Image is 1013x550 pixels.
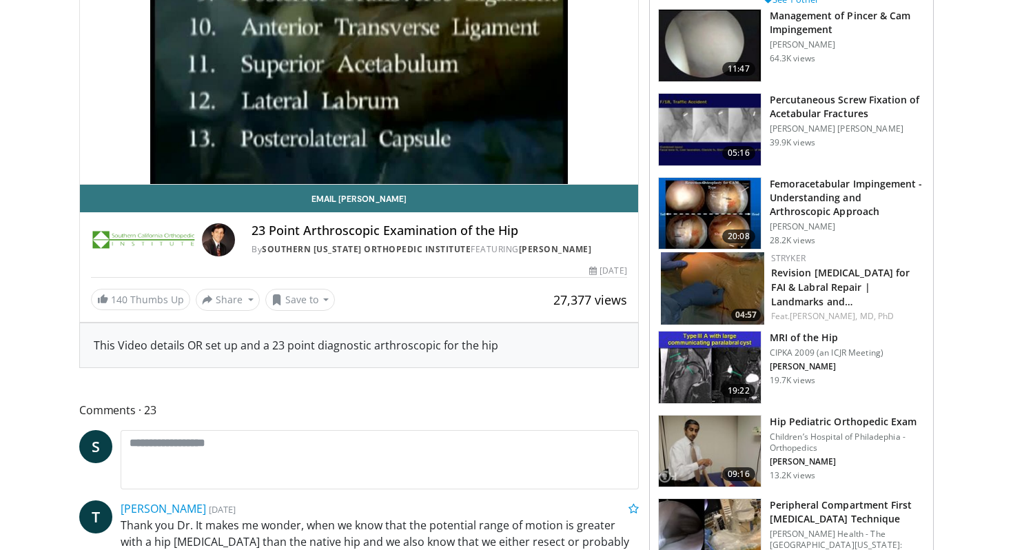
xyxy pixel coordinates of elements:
span: Comments 23 [79,401,639,419]
h3: Percutaneous Screw Fixation of Acetabular Fractures [770,93,925,121]
span: 19:22 [722,384,755,398]
span: 27,377 views [553,292,627,308]
span: 11:47 [722,62,755,76]
a: S [79,430,112,463]
a: 04:57 [661,252,764,325]
p: [PERSON_NAME] [770,221,925,232]
h3: MRI of the Hip [770,331,883,345]
p: [PERSON_NAME] [770,361,883,372]
h3: Management of Pincer & Cam Impingement [770,9,925,37]
span: 20:08 [722,230,755,243]
img: rQqFhpGihXXoLKSn5hMDoxOjBrOw-uIx_3.150x105_q85_crop-smart_upscale.jpg [661,252,764,325]
img: 23a9ecbe-18c9-4356-a5e7-94af2a7f2528.150x105_q85_crop-smart_upscale.jpg [659,416,761,487]
span: 05:16 [722,146,755,160]
a: 20:08 Femoracetabular Impingement - Understanding and Arthroscopic Approach [PERSON_NAME] 28.2K v... [658,177,925,250]
div: By FEATURING [252,243,626,256]
img: Avatar [202,223,235,256]
div: Feat. [771,310,922,323]
p: 64.3K views [770,53,815,64]
h3: Hip Pediatric Orthopedic Exam [770,415,925,429]
small: [DATE] [209,503,236,516]
a: 11:47 Management of Pincer & Cam Impingement [PERSON_NAME] 64.3K views [658,9,925,82]
h3: Femoracetabular Impingement - Understanding and Arthroscopic Approach [770,177,925,218]
a: T [79,500,112,533]
a: Email [PERSON_NAME] [80,185,638,212]
button: Share [196,289,260,311]
a: 09:16 Hip Pediatric Orthopedic Exam Children’s Hospital of Philadephia - Orthopedics [PERSON_NAME... [658,415,925,488]
div: [DATE] [589,265,626,277]
h4: 23 Point Arthroscopic Examination of the Hip [252,223,626,238]
a: 140 Thumbs Up [91,289,190,310]
p: 28.2K views [770,235,815,246]
p: 39.9K views [770,137,815,148]
a: 19:22 MRI of the Hip CIPKA 2009 (an ICJR Meeting) [PERSON_NAME] 19.7K views [658,331,925,404]
p: CIPKA 2009 (an ICJR Meeting) [770,347,883,358]
p: [PERSON_NAME] [770,39,925,50]
span: 09:16 [722,467,755,481]
a: Stryker [771,252,806,264]
img: 38483_0000_3.png.150x105_q85_crop-smart_upscale.jpg [659,10,761,81]
a: [PERSON_NAME] [121,501,206,516]
a: Southern [US_STATE] Orthopedic Institute [262,243,471,255]
p: 19.7K views [770,375,815,386]
p: Children’s Hospital of Philadephia - Orthopedics [770,431,925,454]
span: 140 [111,293,127,306]
button: Save to [265,289,336,311]
img: Southern California Orthopedic Institute [91,223,196,256]
a: 05:16 Percutaneous Screw Fixation of Acetabular Fractures [PERSON_NAME] [PERSON_NAME] 39.9K views [658,93,925,166]
p: 13.2K views [770,470,815,481]
a: [PERSON_NAME] [519,243,592,255]
img: 134112_0000_1.png.150x105_q85_crop-smart_upscale.jpg [659,94,761,165]
p: [PERSON_NAME] [PERSON_NAME] [770,123,925,134]
a: [PERSON_NAME], MD, PhD [790,310,894,322]
h3: Peripheral Compartment First [MEDICAL_DATA] Technique [770,498,925,526]
p: [PERSON_NAME] [770,456,925,467]
img: applegate_-_mri_napa_2.png.150x105_q85_crop-smart_upscale.jpg [659,332,761,403]
div: This Video details OR set up and a 23 point diagnostic arthroscopic for the hip [94,337,624,354]
img: 410288_3.png.150x105_q85_crop-smart_upscale.jpg [659,178,761,249]
span: 04:57 [731,309,761,321]
a: Revision [MEDICAL_DATA] for FAI & Labral Repair | Landmarks and… [771,266,910,308]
